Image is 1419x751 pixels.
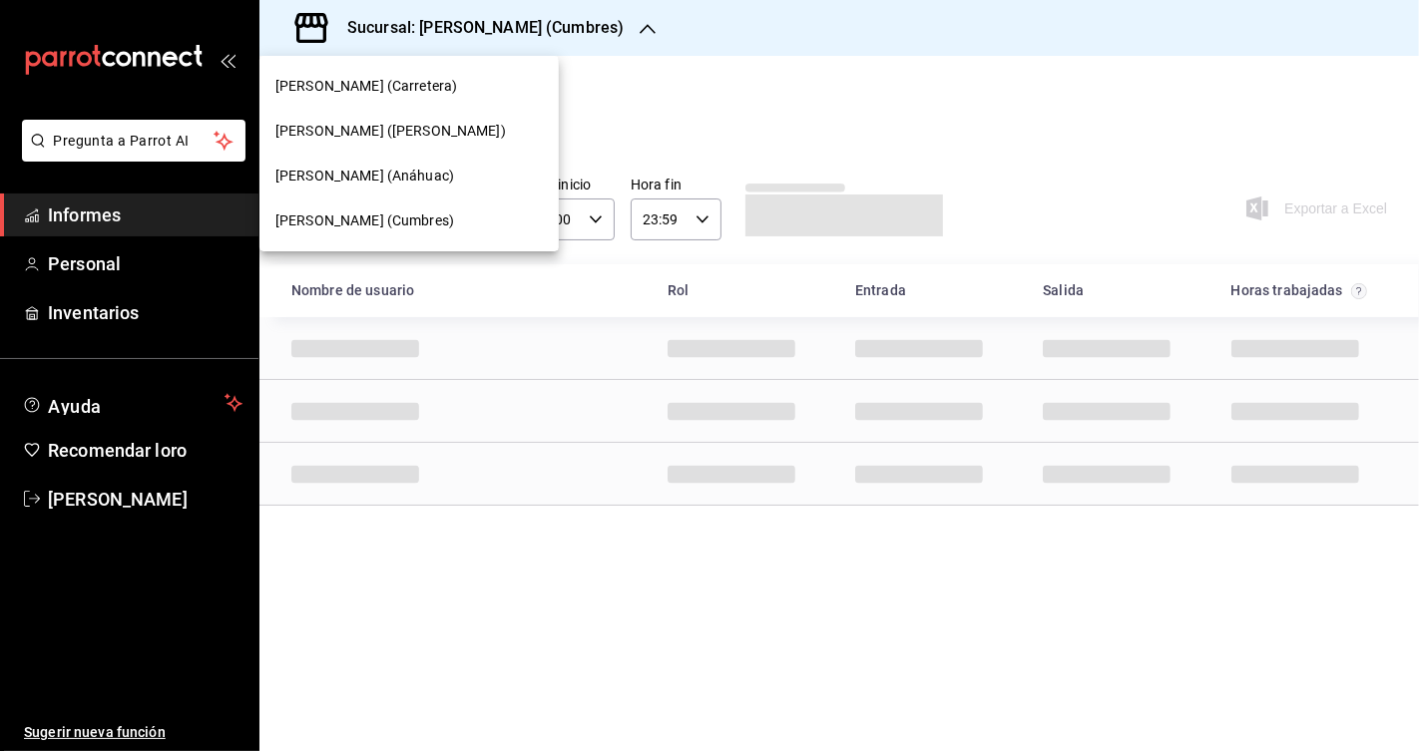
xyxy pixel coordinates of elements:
div: [PERSON_NAME] (Cumbres) [259,198,559,243]
div: [PERSON_NAME] ([PERSON_NAME]) [259,109,559,154]
font: [PERSON_NAME] (Cumbres) [275,212,454,228]
div: [PERSON_NAME] (Carretera) [259,64,559,109]
font: [PERSON_NAME] (Carretera) [275,78,457,94]
div: [PERSON_NAME] (Anáhuac) [259,154,559,198]
font: [PERSON_NAME] ([PERSON_NAME]) [275,123,506,139]
font: [PERSON_NAME] (Anáhuac) [275,168,454,184]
